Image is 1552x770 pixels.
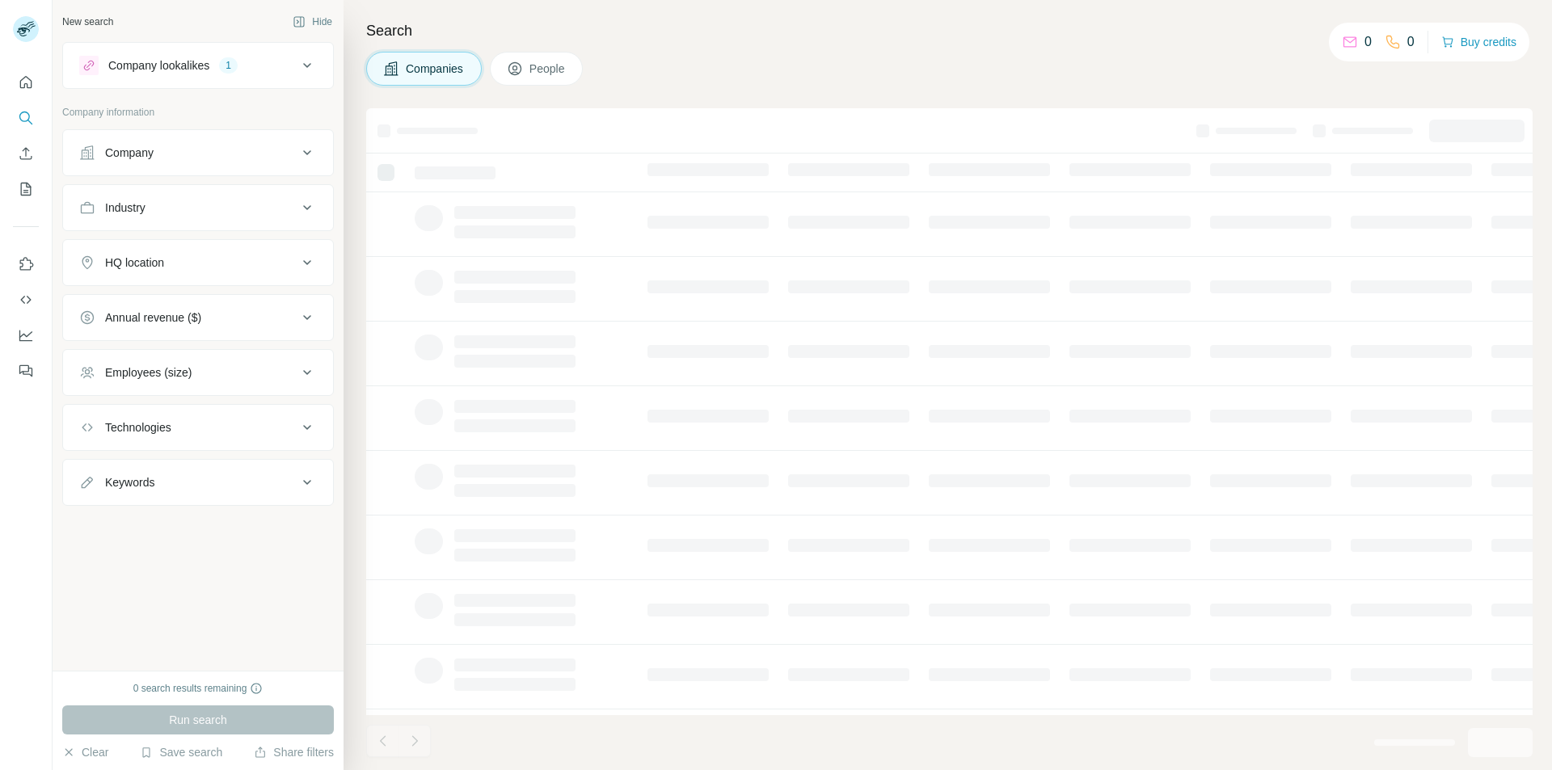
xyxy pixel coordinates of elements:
p: 0 [1364,32,1372,52]
button: Keywords [63,463,333,502]
button: Employees (size) [63,353,333,392]
button: Clear [62,744,108,760]
div: Company lookalikes [108,57,209,74]
button: Company lookalikes1 [63,46,333,85]
div: Technologies [105,419,171,435]
button: My lists [13,175,39,204]
div: 1 [219,58,238,73]
button: Technologies [63,408,333,447]
button: Search [13,103,39,133]
span: People [529,61,567,77]
div: Employees (size) [105,364,192,381]
button: Enrich CSV [13,139,39,168]
button: Quick start [13,68,39,97]
button: Feedback [13,356,39,385]
button: Industry [63,188,333,227]
button: Use Surfe on LinkedIn [13,250,39,279]
h4: Search [366,19,1533,42]
button: Hide [281,10,344,34]
button: Use Surfe API [13,285,39,314]
div: HQ location [105,255,164,271]
div: Industry [105,200,145,216]
p: Company information [62,105,334,120]
div: 0 search results remaining [133,681,264,696]
p: 0 [1407,32,1415,52]
button: Buy credits [1441,31,1516,53]
div: New search [62,15,113,29]
button: Company [63,133,333,172]
button: Save search [140,744,222,760]
button: Dashboard [13,321,39,350]
div: Annual revenue ($) [105,309,201,326]
button: Share filters [254,744,334,760]
button: Annual revenue ($) [63,298,333,337]
div: Company [105,145,154,161]
button: HQ location [63,243,333,282]
span: Companies [406,61,465,77]
div: Keywords [105,474,154,490]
